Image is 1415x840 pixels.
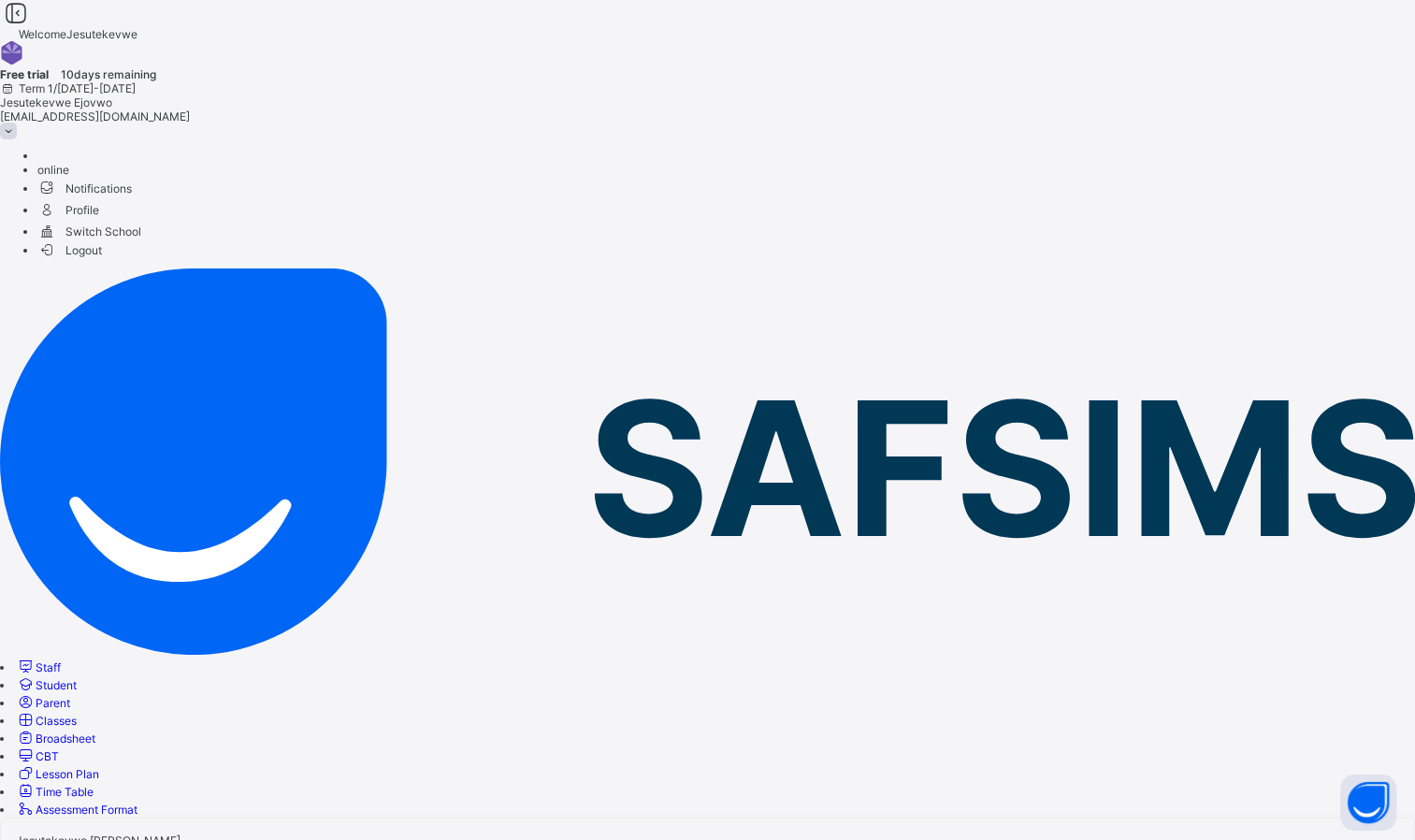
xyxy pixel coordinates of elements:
span: Lesson Plan [36,767,99,781]
a: Assessment Format [16,803,137,817]
span: Broadsheet [36,731,95,746]
a: Time Table [16,785,94,799]
span: Assessment Format [36,803,137,817]
li: dropdown-list-item-null-0 [37,149,1415,163]
span: Logout [37,240,102,260]
span: Classes [36,714,77,728]
span: Time Table [36,785,94,799]
button: Open asap [1340,775,1396,831]
span: Staff [36,660,61,674]
li: dropdown-list-item-null-2 [37,163,1415,177]
span: Student [36,678,77,692]
a: Student [16,678,77,692]
span: online [37,163,69,177]
a: Classes [16,714,77,728]
span: Welcome Jesutekevwe [19,27,137,41]
li: dropdown-list-item-text-4 [37,198,1415,220]
a: Parent [16,696,70,710]
a: Staff [16,660,61,674]
span: Notifications [37,177,1415,198]
span: 10 days remaining [61,67,156,81]
span: Parent [36,696,70,710]
li: dropdown-list-item-text-5 [37,220,1415,241]
a: Broadsheet [16,731,95,746]
span: Profile [37,198,1415,220]
span: CBT [36,749,59,763]
li: dropdown-list-item-buttom-7 [37,241,1415,257]
li: dropdown-list-item-text-3 [37,177,1415,198]
a: Lesson Plan [16,767,99,781]
a: CBT [16,749,59,763]
span: Switch School [37,220,1415,241]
